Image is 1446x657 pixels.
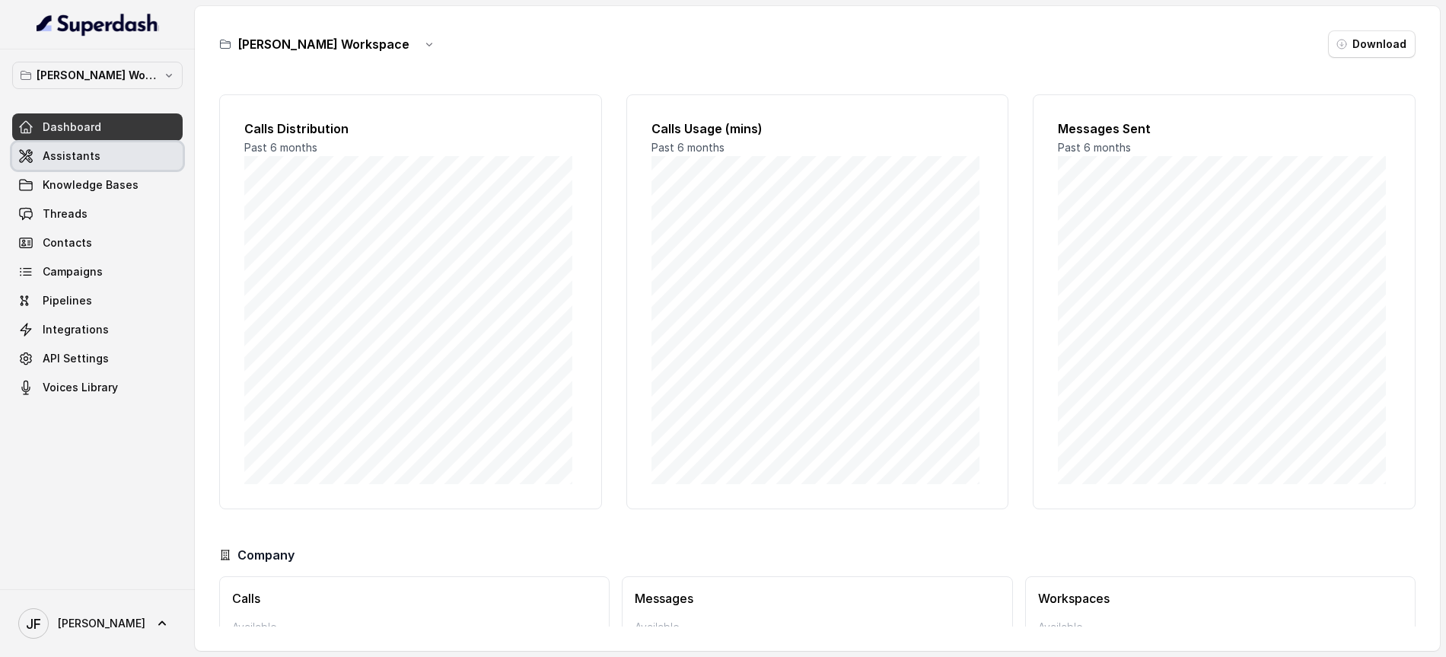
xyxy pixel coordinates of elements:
[12,229,183,257] a: Contacts
[43,351,109,366] span: API Settings
[12,345,183,372] a: API Settings
[232,620,597,635] p: Available
[43,322,109,337] span: Integrations
[651,120,984,138] h2: Calls Usage (mins)
[244,120,577,138] h2: Calls Distribution
[43,206,88,222] span: Threads
[651,141,725,154] span: Past 6 months
[12,62,183,89] button: [PERSON_NAME] Workspace
[12,171,183,199] a: Knowledge Bases
[43,148,100,164] span: Assistants
[12,602,183,645] a: [PERSON_NAME]
[1328,30,1416,58] button: Download
[232,589,597,608] h3: Calls
[43,264,103,279] span: Campaigns
[12,113,183,141] a: Dashboard
[37,12,159,37] img: light.svg
[237,546,295,564] h3: Company
[43,120,101,135] span: Dashboard
[43,235,92,250] span: Contacts
[1038,589,1403,608] h3: Workspaces
[1058,141,1131,154] span: Past 6 months
[43,177,139,193] span: Knowledge Bases
[12,374,183,401] a: Voices Library
[12,142,183,170] a: Assistants
[43,293,92,308] span: Pipelines
[635,620,999,635] p: Available
[237,35,409,53] h3: [PERSON_NAME] Workspace
[12,316,183,343] a: Integrations
[26,616,41,632] text: JF
[12,287,183,314] a: Pipelines
[37,66,158,85] p: [PERSON_NAME] Workspace
[1058,120,1390,138] h2: Messages Sent
[12,200,183,228] a: Threads
[635,589,999,608] h3: Messages
[43,380,118,395] span: Voices Library
[244,141,317,154] span: Past 6 months
[1038,620,1403,635] p: Available
[58,616,145,631] span: [PERSON_NAME]
[12,258,183,285] a: Campaigns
